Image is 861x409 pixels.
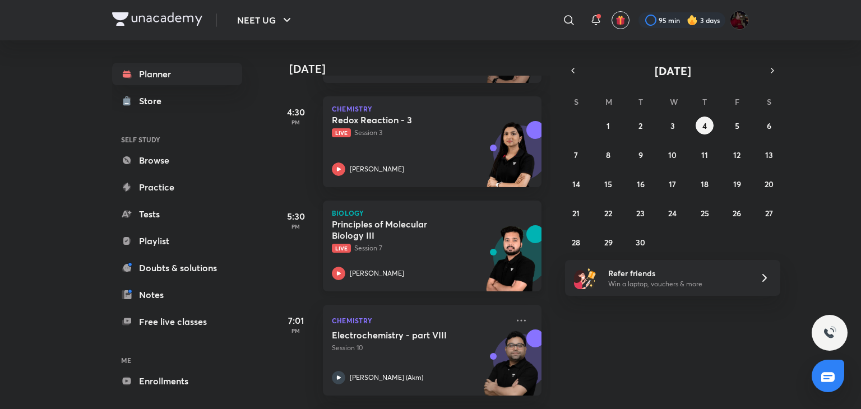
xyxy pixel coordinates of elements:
[823,326,836,340] img: ttu
[606,150,610,160] abbr: September 8, 2025
[112,176,242,198] a: Practice
[604,237,613,248] abbr: September 29, 2025
[112,257,242,279] a: Doubts & solutions
[332,128,508,138] p: Session 3
[733,150,740,160] abbr: September 12, 2025
[567,204,585,222] button: September 21, 2025
[112,230,242,252] a: Playlist
[632,233,650,251] button: September 30, 2025
[670,120,675,131] abbr: September 3, 2025
[760,117,778,134] button: September 6, 2025
[701,208,709,219] abbr: September 25, 2025
[599,146,617,164] button: September 8, 2025
[572,237,580,248] abbr: September 28, 2025
[702,120,707,131] abbr: September 4, 2025
[574,267,596,289] img: referral
[112,12,202,29] a: Company Logo
[655,63,691,78] span: [DATE]
[664,117,682,134] button: September 3, 2025
[274,210,318,223] h5: 5:30
[274,327,318,334] p: PM
[581,63,765,78] button: [DATE]
[733,208,741,219] abbr: September 26, 2025
[696,204,714,222] button: September 25, 2025
[760,204,778,222] button: September 27, 2025
[332,128,351,137] span: Live
[728,117,746,134] button: September 5, 2025
[274,119,318,126] p: PM
[350,268,404,278] p: [PERSON_NAME]
[767,120,771,131] abbr: September 6, 2025
[637,179,645,189] abbr: September 16, 2025
[480,121,541,198] img: unacademy
[112,130,242,149] h6: SELF STUDY
[599,117,617,134] button: September 1, 2025
[765,150,773,160] abbr: September 13, 2025
[289,62,553,76] h4: [DATE]
[664,204,682,222] button: September 24, 2025
[668,208,677,219] abbr: September 24, 2025
[332,105,533,112] p: Chemistry
[728,204,746,222] button: September 26, 2025
[332,243,508,253] p: Session 7
[765,208,773,219] abbr: September 27, 2025
[668,150,677,160] abbr: September 10, 2025
[735,120,739,131] abbr: September 5, 2025
[274,314,318,327] h5: 7:01
[350,373,423,383] p: [PERSON_NAME] (Akm)
[112,63,242,85] a: Planner
[664,175,682,193] button: September 17, 2025
[701,150,708,160] abbr: September 11, 2025
[765,179,774,189] abbr: September 20, 2025
[767,96,771,107] abbr: Saturday
[696,117,714,134] button: September 4, 2025
[604,208,612,219] abbr: September 22, 2025
[567,233,585,251] button: September 28, 2025
[632,175,650,193] button: September 16, 2025
[735,96,739,107] abbr: Friday
[608,279,746,289] p: Win a laptop, vouchers & more
[112,149,242,171] a: Browse
[567,146,585,164] button: September 7, 2025
[332,210,533,216] p: Biology
[632,146,650,164] button: September 9, 2025
[112,310,242,333] a: Free live classes
[567,175,585,193] button: September 14, 2025
[480,225,541,303] img: unacademy
[760,146,778,164] button: September 13, 2025
[608,267,746,279] h6: Refer friends
[696,146,714,164] button: September 11, 2025
[730,11,749,30] img: 🥰kashish🥰 Johari
[112,351,242,370] h6: ME
[599,233,617,251] button: September 29, 2025
[687,15,698,26] img: streak
[332,219,471,241] h5: Principles of Molecular Biology III
[615,15,626,25] img: avatar
[332,343,508,353] p: Session 10
[230,9,300,31] button: NEET UG
[332,329,471,341] h5: Electrochemistry - part VIII
[636,237,645,248] abbr: September 30, 2025
[112,203,242,225] a: Tests
[112,370,242,392] a: Enrollments
[728,175,746,193] button: September 19, 2025
[332,244,351,253] span: Live
[632,204,650,222] button: September 23, 2025
[332,114,471,126] h5: Redox Reaction - 3
[632,117,650,134] button: September 2, 2025
[574,150,578,160] abbr: September 7, 2025
[274,105,318,119] h5: 4:30
[480,329,541,407] img: unacademy
[112,12,202,26] img: Company Logo
[638,150,643,160] abbr: September 9, 2025
[664,146,682,164] button: September 10, 2025
[733,179,741,189] abbr: September 19, 2025
[572,179,580,189] abbr: September 14, 2025
[605,96,612,107] abbr: Monday
[701,179,709,189] abbr: September 18, 2025
[350,164,404,174] p: [PERSON_NAME]
[670,96,678,107] abbr: Wednesday
[638,96,643,107] abbr: Tuesday
[112,283,242,306] a: Notes
[604,179,612,189] abbr: September 15, 2025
